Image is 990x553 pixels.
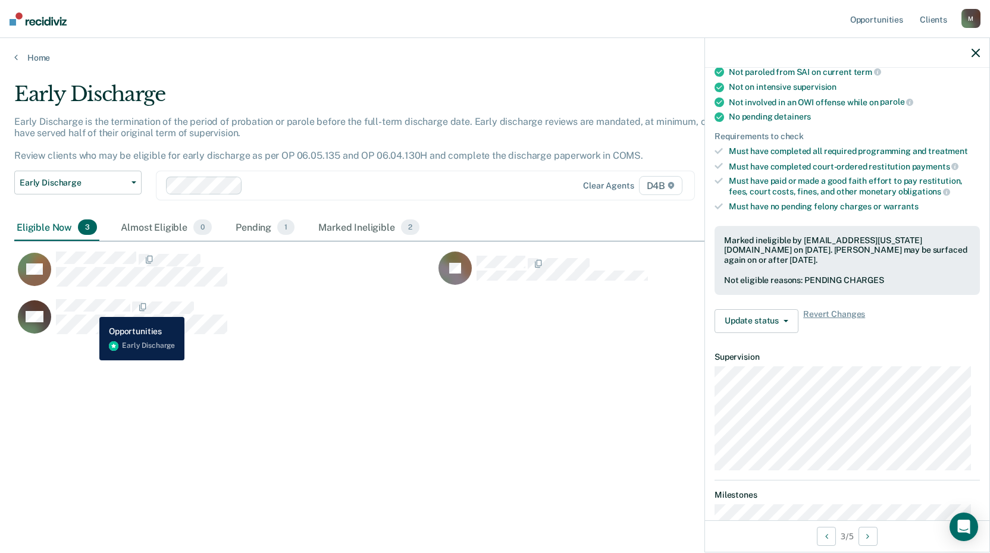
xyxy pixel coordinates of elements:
[884,202,919,211] span: warrants
[898,187,950,196] span: obligations
[639,176,682,195] span: D4B
[928,146,968,156] span: treatment
[193,219,212,235] span: 0
[912,162,959,171] span: payments
[435,251,856,299] div: CaseloadOpportunityCell-0435799
[14,52,976,63] a: Home
[316,215,422,241] div: Marked Ineligible
[817,527,836,546] button: Previous Opportunity
[14,82,757,116] div: Early Discharge
[715,309,798,333] button: Update status
[880,97,913,106] span: parole
[724,235,970,265] div: Marked ineligible by [EMAIL_ADDRESS][US_STATE][DOMAIN_NAME] on [DATE]. [PERSON_NAME] may be surfa...
[729,67,980,77] div: Not paroled from SAI on current
[961,9,980,28] div: M
[793,82,837,92] span: supervision
[277,219,295,235] span: 1
[729,161,980,172] div: Must have completed court-ordered restitution
[14,215,99,241] div: Eligible Now
[729,82,980,92] div: Not on intensive
[10,12,67,26] img: Recidiviz
[729,146,980,156] div: Must have completed all required programming and
[729,202,980,212] div: Must have no pending felony charges or
[233,215,297,241] div: Pending
[705,520,989,552] div: 3 / 5
[715,490,980,500] dt: Milestones
[118,215,214,241] div: Almost Eligible
[729,97,980,108] div: Not involved in an OWI offense while on
[803,309,865,333] span: Revert Changes
[715,131,980,142] div: Requirements to check
[729,112,980,122] div: No pending
[859,527,878,546] button: Next Opportunity
[14,116,753,162] p: Early Discharge is the termination of the period of probation or parole before the full-term disc...
[854,67,881,77] span: term
[20,178,127,188] span: Early Discharge
[774,112,811,121] span: detainers
[729,176,980,196] div: Must have paid or made a good faith effort to pay restitution, fees, court costs, fines, and othe...
[724,275,970,285] div: Not eligible reasons: PENDING CHARGES
[14,251,435,299] div: CaseloadOpportunityCell-0769563
[583,181,634,191] div: Clear agents
[401,219,419,235] span: 2
[715,352,980,362] dt: Supervision
[14,299,435,346] div: CaseloadOpportunityCell-0536207
[78,219,97,235] span: 3
[950,513,978,541] div: Open Intercom Messenger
